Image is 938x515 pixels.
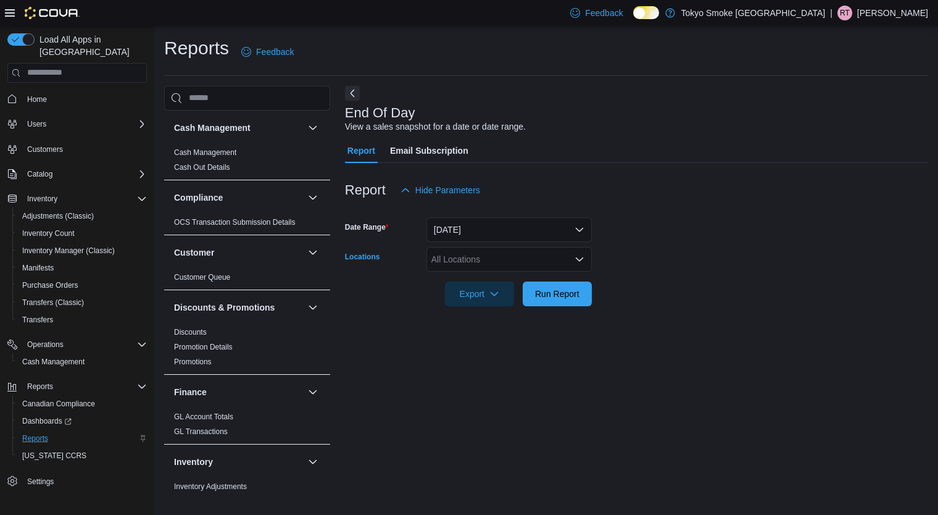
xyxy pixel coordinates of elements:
[22,298,84,308] span: Transfers (Classic)
[396,178,485,203] button: Hide Parameters
[174,163,230,172] a: Cash Out Details
[22,141,147,157] span: Customers
[174,482,247,491] a: Inventory Adjustments
[17,295,89,310] a: Transfers (Classic)
[22,280,78,290] span: Purchase Orders
[2,115,152,133] button: Users
[523,282,592,306] button: Run Report
[565,1,628,25] a: Feedback
[17,295,147,310] span: Transfers (Classic)
[174,148,236,157] a: Cash Management
[12,311,152,329] button: Transfers
[22,117,147,132] span: Users
[22,228,75,238] span: Inventory Count
[27,119,46,129] span: Users
[345,120,526,133] div: View a sales snapshot for a date or date range.
[174,272,230,282] span: Customer Queue
[345,106,415,120] h3: End Of Day
[174,358,212,366] a: Promotions
[22,246,115,256] span: Inventory Manager (Classic)
[17,431,53,446] a: Reports
[22,142,68,157] a: Customers
[12,412,152,430] a: Dashboards
[830,6,832,20] p: |
[174,357,212,367] span: Promotions
[2,90,152,108] button: Home
[17,396,147,411] span: Canadian Compliance
[164,145,330,180] div: Cash Management
[22,263,54,273] span: Manifests
[305,120,320,135] button: Cash Management
[22,379,58,394] button: Reports
[2,336,152,353] button: Operations
[345,86,360,101] button: Next
[17,278,147,293] span: Purchase Orders
[535,288,579,300] span: Run Report
[22,211,94,221] span: Adjustments (Classic)
[174,148,236,157] span: Cash Management
[174,386,207,398] h3: Finance
[305,300,320,315] button: Discounts & Promotions
[174,301,303,314] button: Discounts & Promotions
[174,412,233,421] a: GL Account Totals
[305,454,320,469] button: Inventory
[17,312,147,327] span: Transfers
[174,328,207,337] a: Discounts
[174,246,214,259] h3: Customer
[17,312,58,327] a: Transfers
[22,167,57,182] button: Catalog
[22,337,147,352] span: Operations
[164,409,330,444] div: Finance
[345,252,380,262] label: Locations
[17,243,147,258] span: Inventory Manager (Classic)
[22,91,147,107] span: Home
[2,190,152,207] button: Inventory
[17,261,147,275] span: Manifests
[445,282,514,306] button: Export
[22,337,68,352] button: Operations
[12,395,152,412] button: Canadian Compliance
[2,140,152,158] button: Customers
[25,7,80,19] img: Cova
[22,167,147,182] span: Catalog
[174,456,213,468] h3: Inventory
[12,207,152,225] button: Adjustments (Classic)
[840,6,850,20] span: RT
[17,448,91,463] a: [US_STATE] CCRS
[22,433,48,443] span: Reports
[174,342,233,352] span: Promotion Details
[27,94,47,104] span: Home
[174,456,303,468] button: Inventory
[174,122,303,134] button: Cash Management
[2,472,152,490] button: Settings
[415,184,480,196] span: Hide Parameters
[22,451,86,461] span: [US_STATE] CCRS
[12,353,152,371] button: Cash Management
[174,427,228,437] span: GL Transactions
[575,254,584,264] button: Open list of options
[174,496,275,506] span: Inventory by Product Historical
[17,354,89,369] a: Cash Management
[857,6,928,20] p: [PERSON_NAME]
[174,301,275,314] h3: Discounts & Promotions
[164,215,330,235] div: Compliance
[174,327,207,337] span: Discounts
[681,6,826,20] p: Tokyo Smoke [GEOGRAPHIC_DATA]
[17,354,147,369] span: Cash Management
[633,6,659,19] input: Dark Mode
[22,399,95,409] span: Canadian Compliance
[17,209,99,224] a: Adjustments (Classic)
[174,482,247,492] span: Inventory Adjustments
[164,270,330,290] div: Customer
[174,191,223,204] h3: Compliance
[426,217,592,242] button: [DATE]
[17,226,80,241] a: Inventory Count
[236,40,299,64] a: Feedback
[2,378,152,395] button: Reports
[345,222,389,232] label: Date Range
[22,191,62,206] button: Inventory
[174,218,296,227] a: OCS Transaction Submission Details
[27,169,52,179] span: Catalog
[22,191,147,206] span: Inventory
